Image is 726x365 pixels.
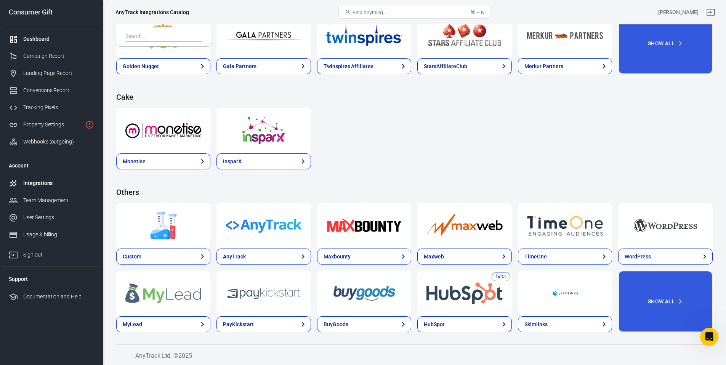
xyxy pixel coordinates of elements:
a: PayKickstart [216,316,311,332]
a: InsparX [216,108,311,153]
div: Conversions Report [23,86,94,94]
img: Gala Partners [226,22,301,49]
a: Webhooks (outgoing) [3,133,100,150]
a: Custom [116,249,210,265]
a: Skimlinks [518,271,612,316]
a: Golden Nugget [116,58,210,74]
a: Custom [116,203,210,249]
div: Tracking Pixels [23,104,94,112]
a: PayKickstart [216,271,311,316]
a: BuyGoods [317,271,411,316]
div: ⌘ + K [470,10,484,15]
a: StarsAffiliateClub [417,13,511,58]
button: Show All [618,271,712,332]
div: Skimlinks [524,320,548,328]
img: TimeOne [527,212,603,239]
a: Integrations [3,175,100,192]
div: Golden Nugget [123,62,159,70]
a: TimeOne [518,249,612,265]
a: Conversions Report [3,82,100,99]
div: User Settings [23,214,94,222]
img: InsparX [226,117,301,144]
div: Custom [123,253,141,261]
a: Monetise [116,153,210,169]
div: Monetise [123,158,146,166]
a: Gala Partners [216,13,311,58]
div: Team Management [23,196,94,204]
iframe: Intercom live chat [700,328,718,346]
div: StarsAffiliateClub [424,62,467,70]
div: HubSpot [424,320,445,328]
a: Maxweb [417,203,511,249]
img: Merkur Partners [527,22,603,49]
div: Sign out [23,251,94,259]
img: Maxbounty [326,212,402,239]
div: TimeOne [524,253,547,261]
a: Gala Partners [216,58,311,74]
img: Custom [125,212,201,239]
a: User Settings [3,209,100,226]
a: AnyTrack [216,203,311,249]
a: MyLead [116,316,210,332]
div: Maxbounty [324,253,351,261]
a: Usage & billing [3,226,100,243]
h6: AnyTrack Ltd. © 2025 [135,351,707,360]
h4: Cake [116,92,713,102]
div: MyLead [123,320,142,328]
img: Twinspires Affiliates [326,22,402,49]
a: WordPress [618,203,712,249]
img: Maxweb [426,212,502,239]
img: PayKickstart [226,280,301,307]
span: Find anything... [353,10,387,15]
div: BuyGoods [324,320,348,328]
div: Webhooks (outgoing) [23,138,94,146]
img: WordPress [627,212,703,239]
a: TimeOne [518,203,612,249]
div: Maxweb [424,253,444,261]
div: WordPress [625,253,651,261]
a: Landing Page Report [3,65,100,82]
a: Sign out [3,243,100,263]
div: AnyTrack Integrations Catalog [115,8,189,16]
li: Support [3,270,100,288]
a: Property Settings [3,116,100,133]
div: Campaign Report [23,52,94,60]
a: AnyTrack [216,249,311,265]
a: HubSpot [417,316,511,332]
a: InsparX [216,153,311,169]
div: Twinspires Affiliates [324,62,373,70]
div: Property Settings [23,121,82,129]
a: Monetise [116,108,210,153]
input: Search... [125,32,199,42]
svg: Property is not installed yet [85,120,94,129]
a: StarsAffiliateClub [417,58,511,74]
a: Team Management [3,192,100,209]
a: Maxbounty [317,203,411,249]
a: Twinspires Affiliates [317,58,411,74]
a: Merkur Partners [518,58,612,74]
div: Consumer Gift [3,9,100,16]
img: StarsAffiliateClub [426,22,502,49]
img: BuyGoods [326,280,402,307]
a: Maxweb [417,249,511,265]
button: Show All [618,13,712,74]
a: WordPress [618,249,712,265]
a: HubSpot [417,271,511,316]
a: Tracking Pixels [3,99,100,116]
a: BuyGoods [317,316,411,332]
img: AnyTrack [226,212,301,239]
div: Integrations [23,179,94,187]
h4: Others [116,188,713,197]
a: Sign out [702,3,720,21]
div: Account id: juSFbWAb [658,8,699,16]
div: Landing Page Report [23,69,94,77]
a: Maxbounty [317,249,411,265]
a: MyLead [116,271,210,316]
a: Campaign Report [3,48,100,65]
div: Usage & billing [23,231,94,239]
div: Documentation and Help [23,293,94,301]
div: Merkur Partners [524,62,563,70]
button: Find anything...⌘ + K [338,6,491,19]
li: Account [3,156,100,175]
div: PayKickstart [223,320,253,328]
